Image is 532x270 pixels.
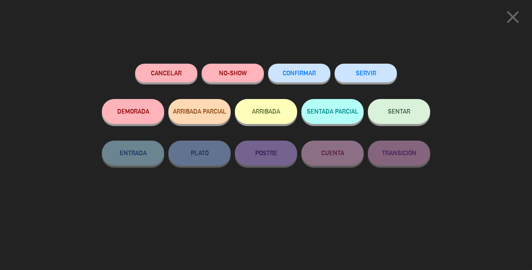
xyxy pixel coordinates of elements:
button: Cancelar [135,64,197,82]
button: CONFIRMAR [268,64,330,82]
button: ARRIBADA [235,99,297,124]
span: ARRIBADA PARCIAL [173,108,227,115]
button: CUENTA [301,141,364,166]
span: CONFIRMAR [283,69,316,77]
button: ENTRADA [102,141,164,166]
button: NO-SHOW [202,64,264,82]
button: SENTADA PARCIAL [301,99,364,124]
button: PLATO [168,141,231,166]
button: ARRIBADA PARCIAL [168,99,231,124]
button: POSTRE [235,141,297,166]
span: SENTAR [388,108,410,115]
button: SENTAR [368,99,430,124]
button: DEMORADA [102,99,164,124]
i: close [502,7,523,27]
button: TRANSICIÓN [368,141,430,166]
button: SERVIR [335,64,397,82]
button: close [500,6,526,31]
